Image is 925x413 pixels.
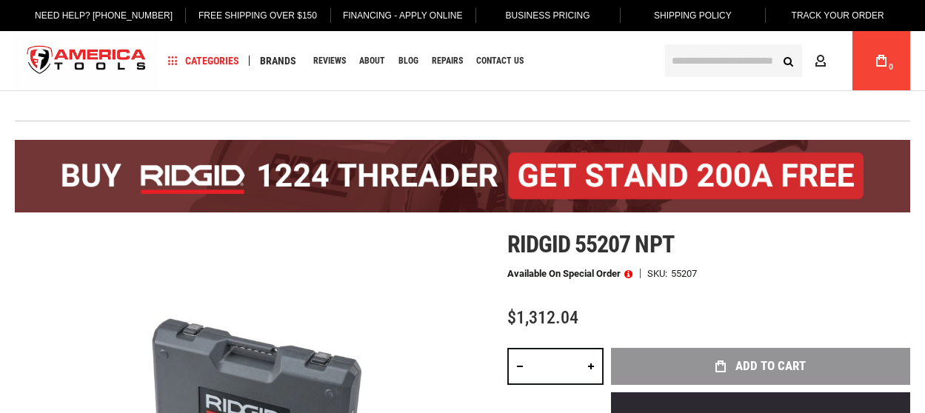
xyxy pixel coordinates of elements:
[15,33,158,89] img: America Tools
[507,307,578,328] span: $1,312.04
[353,51,392,71] a: About
[425,51,470,71] a: Repairs
[654,10,732,21] span: Shipping Policy
[889,63,893,71] span: 0
[470,51,530,71] a: Contact Us
[867,31,895,90] a: 0
[671,269,697,278] div: 55207
[398,56,418,65] span: Blog
[161,51,246,71] a: Categories
[15,33,158,89] a: store logo
[507,230,674,258] span: Ridgid 55207 npt
[392,51,425,71] a: Blog
[507,269,632,279] p: Available on Special Order
[359,56,385,65] span: About
[432,56,463,65] span: Repairs
[307,51,353,71] a: Reviews
[774,47,802,75] button: Search
[168,56,239,66] span: Categories
[253,51,303,71] a: Brands
[647,269,671,278] strong: SKU
[476,56,524,65] span: Contact Us
[313,56,346,65] span: Reviews
[260,56,296,66] span: Brands
[15,140,910,212] img: BOGO: Buy the RIDGID® 1224 Threader (26092), get the 92467 200A Stand FREE!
